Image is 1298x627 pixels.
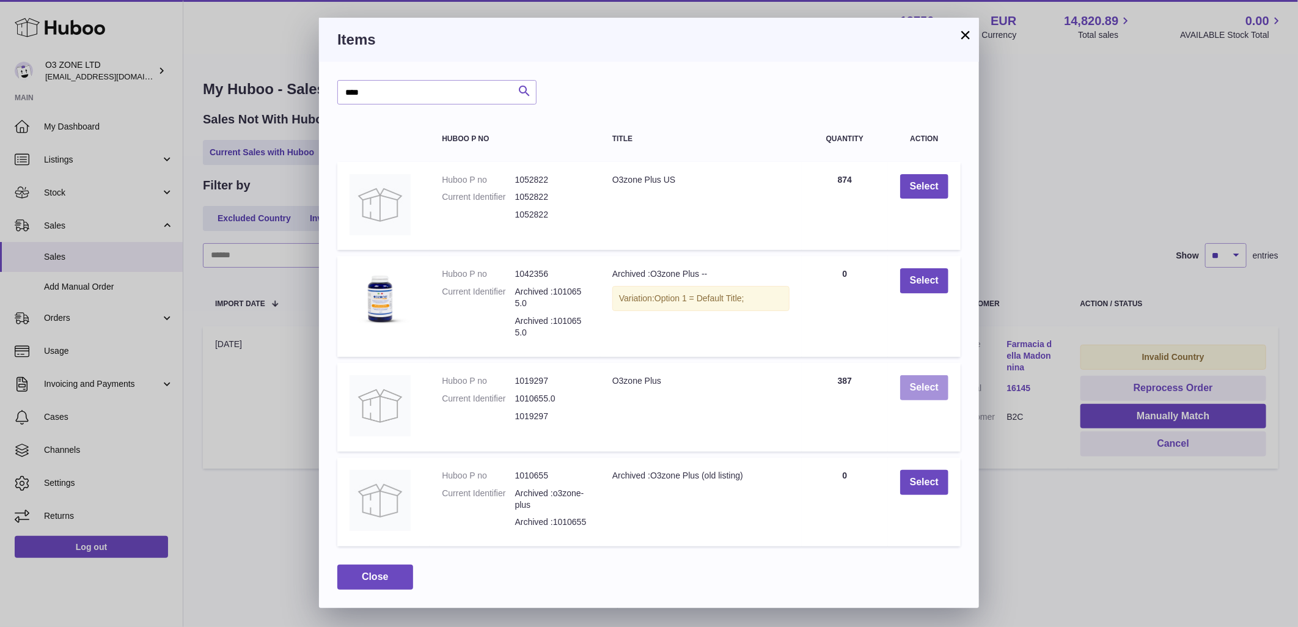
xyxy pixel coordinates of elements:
[350,268,411,329] img: Archived :O3zone Plus --
[442,268,515,280] dt: Huboo P no
[900,470,948,495] button: Select
[612,375,790,387] div: O3zone Plus
[600,123,802,155] th: Title
[515,375,588,387] dd: 1019297
[802,363,888,452] td: 387
[958,28,973,42] button: ×
[888,123,961,155] th: Action
[515,411,588,422] dd: 1019297
[612,470,790,482] div: Archived :O3zone Plus (old listing)
[350,470,411,531] img: Archived :O3zone Plus (old listing)
[612,268,790,280] div: Archived :O3zone Plus --
[442,470,515,482] dt: Huboo P no
[442,393,515,405] dt: Current Identifier
[442,174,515,186] dt: Huboo P no
[612,286,790,311] div: Variation:
[362,571,389,582] span: Close
[900,268,948,293] button: Select
[515,209,588,221] dd: 1052822
[515,286,588,309] dd: Archived :1010655.0
[900,174,948,199] button: Select
[350,174,411,235] img: O3zone Plus US
[515,174,588,186] dd: 1052822
[442,191,515,203] dt: Current Identifier
[802,162,888,251] td: 874
[442,286,515,309] dt: Current Identifier
[515,393,588,405] dd: 1010655.0
[515,516,588,528] dd: Archived :1010655
[515,470,588,482] dd: 1010655
[515,488,588,511] dd: Archived :o3zone-plus
[350,375,411,436] img: O3zone Plus
[654,293,744,303] span: Option 1 = Default Title;
[515,315,588,339] dd: Archived :1010655.0
[442,375,515,387] dt: Huboo P no
[612,174,790,186] div: O3zone Plus US
[515,191,588,203] dd: 1052822
[337,30,961,50] h3: Items
[802,123,888,155] th: Quantity
[442,488,515,511] dt: Current Identifier
[802,458,888,547] td: 0
[430,123,600,155] th: Huboo P no
[515,268,588,280] dd: 1042356
[337,565,413,590] button: Close
[900,375,948,400] button: Select
[802,256,888,356] td: 0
